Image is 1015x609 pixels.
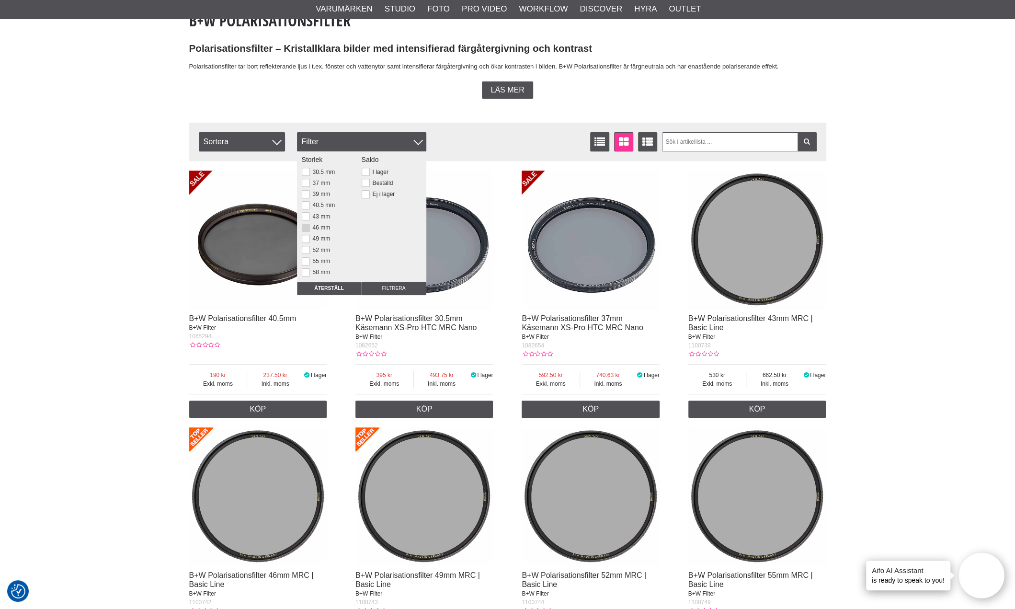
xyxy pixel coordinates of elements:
[370,180,393,186] label: Beställd
[189,314,297,322] a: B+W Polarisationsfilter 40.5mm
[199,132,285,151] span: Sortera
[189,341,220,349] div: Kundbetyg: 0
[355,401,493,418] a: Köp
[370,169,388,175] label: I lager
[316,3,373,15] a: Varumärken
[688,350,719,358] div: Kundbetyg: 0
[355,427,493,565] img: B+W Polarisationsfilter 49mm MRC | Basic Line
[688,371,746,379] span: 530
[310,247,331,253] label: 52 mm
[522,427,660,565] img: B+W Polarisationsfilter 52mm MRC | Basic Line
[688,427,826,565] img: B+W Polarisationsfilter 55mm MRC | Basic Line
[355,371,413,379] span: 395
[310,202,335,208] label: 40.5 mm
[688,590,715,597] span: B+W Filter
[643,372,659,379] span: I lager
[414,379,470,388] span: Inkl. moms
[355,590,382,597] span: B+W Filter
[247,371,303,379] span: 237.50
[522,379,580,388] span: Exkl. moms
[355,342,378,349] span: 1082652
[297,282,362,295] input: Återställ
[469,372,477,379] i: I lager
[414,371,470,379] span: 493.75
[688,571,813,588] a: B+W Polarisationsfilter 55mm MRC | Basic Line
[669,3,701,15] a: Outlet
[310,269,331,276] label: 58 mm
[522,590,548,597] span: B+W Filter
[590,132,609,151] a: Listvisning
[189,333,212,340] span: 1065294
[355,314,477,332] a: B+W Polarisationsfilter 30.5mm Käsemann XS-Pro HTC MRC Nano
[688,379,746,388] span: Exkl. moms
[522,314,643,332] a: B+W Polarisationsfilter 37mm Käsemann XS-Pro HTC MRC Nano
[189,42,826,56] h2: Polarisationsfilter – Kristallklara bilder med intensifierad färgåtergivning och kontrast
[872,565,945,575] h4: Aifo AI Assistant
[362,156,379,163] span: Saldo
[688,314,813,332] a: B+W Polarisationsfilter 43mm MRC | Basic Line
[462,3,507,15] a: Pro Video
[355,333,382,340] span: B+W Filter
[355,571,480,588] a: B+W Polarisationsfilter 49mm MRC | Basic Line
[810,372,826,379] span: I lager
[798,132,817,151] a: Filtrera
[614,132,633,151] a: Fönstervisning
[522,599,544,606] span: 1100744
[310,213,331,220] label: 43 mm
[355,599,378,606] span: 1100743
[189,371,247,379] span: 190
[189,10,826,31] h1: B+W Polarisationsfilter
[189,590,216,597] span: B+W Filter
[522,371,580,379] span: 592.50
[310,224,331,231] label: 46 mm
[802,372,810,379] i: I lager
[688,401,826,418] a: Köp
[866,561,950,590] div: is ready to speak to you!
[189,401,327,418] a: Köp
[746,371,802,379] span: 662.50
[303,372,311,379] i: I lager
[636,372,644,379] i: I lager
[522,171,660,309] img: B+W Polarisationsfilter 37mm Käsemann XS-Pro HTC MRC Nano
[355,350,386,358] div: Kundbetyg: 0
[370,191,395,197] label: Ej i lager
[522,342,544,349] span: 1082654
[580,379,636,388] span: Inkl. moms
[688,599,711,606] span: 1100749
[11,584,25,598] img: Revisit consent button
[580,371,636,379] span: 740.63
[362,282,426,295] input: Filtrera
[746,379,802,388] span: Inkl. moms
[297,132,426,151] div: Filter
[189,571,314,588] a: B+W Polarisationsfilter 46mm MRC | Basic Line
[189,427,327,565] img: B+W Polarisationsfilter 46mm MRC | Basic Line
[688,333,715,340] span: B+W Filter
[310,191,331,197] label: 39 mm
[311,372,327,379] span: I lager
[385,3,415,15] a: Studio
[490,86,524,94] span: Läs mer
[310,235,331,242] label: 49 mm
[662,132,817,151] input: Sök i artikellista ...
[11,583,25,600] button: Samtyckesinställningar
[522,333,548,340] span: B+W Filter
[519,3,568,15] a: Workflow
[634,3,657,15] a: Hyra
[189,171,327,309] img: B+W Polarisationsfilter 40.5mm
[477,372,493,379] span: I lager
[189,599,212,606] span: 1100742
[189,379,247,388] span: Exkl. moms
[522,350,552,358] div: Kundbetyg: 0
[522,571,646,588] a: B+W Polarisationsfilter 52mm MRC | Basic Line
[688,171,826,309] img: B+W Polarisationsfilter 43mm MRC | Basic Line
[580,3,622,15] a: Discover
[302,156,323,163] span: Storlek
[189,324,216,331] span: B+W Filter
[638,132,657,151] a: Utökad listvisning
[189,62,826,72] p: Polarisationsfilter tar bort reflekterande ljus i t.ex. fönster och vattenytor samt intensifierar...
[688,342,711,349] span: 1100739
[247,379,303,388] span: Inkl. moms
[427,3,450,15] a: Foto
[522,401,660,418] a: Köp
[310,169,335,175] label: 30.5 mm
